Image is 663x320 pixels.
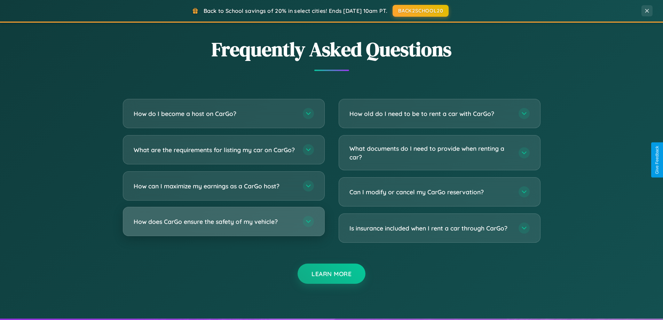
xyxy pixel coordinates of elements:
[134,146,296,154] h3: What are the requirements for listing my car on CarGo?
[134,182,296,190] h3: How can I maximize my earnings as a CarGo host?
[349,224,512,233] h3: Is insurance included when I rent a car through CarGo?
[134,109,296,118] h3: How do I become a host on CarGo?
[349,188,512,196] h3: Can I modify or cancel my CarGo reservation?
[349,144,512,161] h3: What documents do I need to provide when renting a car?
[134,217,296,226] h3: How does CarGo ensure the safety of my vehicle?
[655,146,660,174] div: Give Feedback
[349,109,512,118] h3: How old do I need to be to rent a car with CarGo?
[123,36,540,63] h2: Frequently Asked Questions
[204,7,387,14] span: Back to School savings of 20% in select cities! Ends [DATE] 10am PT.
[393,5,449,17] button: BACK2SCHOOL20
[298,264,365,284] button: Learn More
